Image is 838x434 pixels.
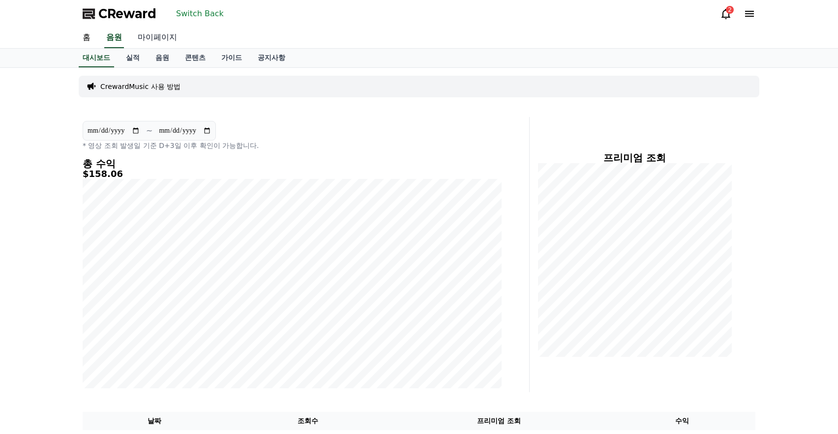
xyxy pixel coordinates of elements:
th: 날짜 [83,412,227,430]
h5: $158.06 [83,169,502,179]
a: 2 [720,8,732,20]
button: Switch Back [172,6,228,22]
a: 콘텐츠 [177,49,213,67]
th: 조회수 [227,412,389,430]
p: * 영상 조회 발생일 기준 D+3일 이후 확인이 가능합니다. [83,141,502,150]
a: 마이페이지 [130,28,185,48]
a: 실적 [118,49,148,67]
div: 2 [726,6,734,14]
a: 음원 [148,49,177,67]
a: 홈 [75,28,98,48]
span: CReward [98,6,156,22]
h4: 총 수익 [83,158,502,169]
a: CReward [83,6,156,22]
a: 가이드 [213,49,250,67]
p: ~ [146,125,152,137]
th: 프리미엄 조회 [389,412,609,430]
th: 수익 [608,412,755,430]
a: 음원 [104,28,124,48]
a: 공지사항 [250,49,293,67]
a: 대시보드 [79,49,114,67]
h4: 프리미엄 조회 [538,152,732,163]
a: CrewardMusic 사용 방법 [100,82,180,91]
